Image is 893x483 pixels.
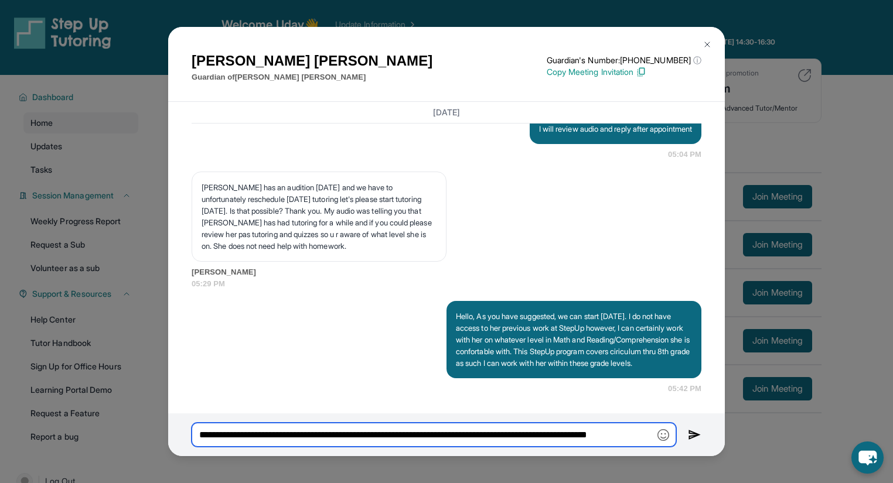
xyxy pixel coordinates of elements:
[547,54,701,66] p: Guardian's Number: [PHONE_NUMBER]
[668,383,701,395] span: 05:42 PM
[668,149,701,160] span: 05:04 PM
[192,71,432,83] p: Guardian of [PERSON_NAME] [PERSON_NAME]
[192,50,432,71] h1: [PERSON_NAME] [PERSON_NAME]
[657,429,669,441] img: Emoji
[192,107,701,118] h3: [DATE]
[456,310,692,369] p: Hello, As you have suggested, we can start [DATE]. I do not have access to her previous work at S...
[539,123,692,135] p: I will review audio and reply after appointment
[547,66,701,78] p: Copy Meeting Invitation
[851,441,884,474] button: chat-button
[636,67,646,77] img: Copy Icon
[688,428,701,442] img: Send icon
[202,181,437,252] p: [PERSON_NAME] has an audition [DATE] and we have to unfortunately reschedule [DATE] tutoring let'...
[192,266,701,278] span: [PERSON_NAME]
[192,278,701,290] span: 05:29 PM
[693,54,701,66] span: ⓘ
[703,40,712,49] img: Close Icon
